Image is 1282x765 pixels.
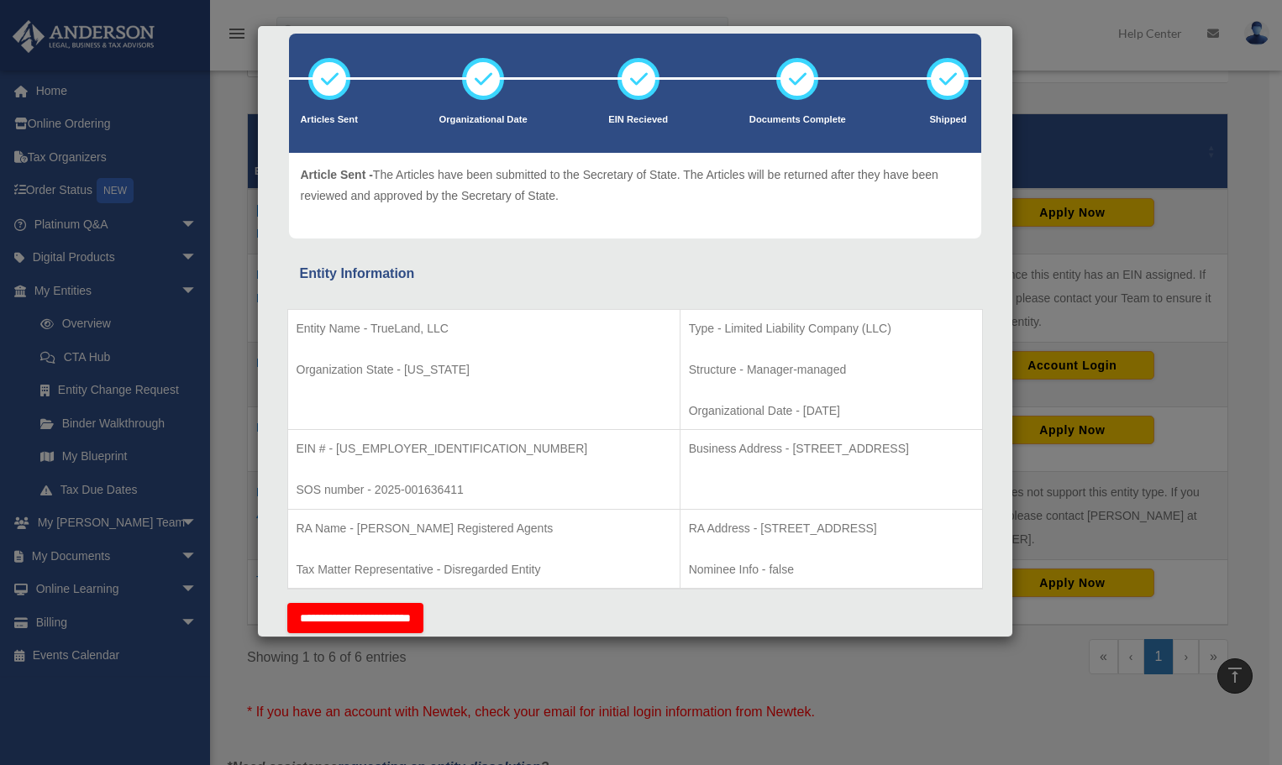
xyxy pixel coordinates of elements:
[749,112,846,128] p: Documents Complete
[689,518,974,539] p: RA Address - [STREET_ADDRESS]
[608,112,668,128] p: EIN Recieved
[300,262,970,286] div: Entity Information
[297,318,671,339] p: Entity Name - TrueLand, LLC
[297,479,671,500] p: SOS number - 2025-001636411
[689,401,974,422] p: Organizational Date - [DATE]
[297,359,671,380] p: Organization State - [US_STATE]
[689,559,974,580] p: Nominee Info - false
[927,112,969,128] p: Shipped
[297,438,671,459] p: EIN # - [US_EMPLOYER_IDENTIFICATION_NUMBER]
[439,112,528,128] p: Organizational Date
[301,168,373,181] span: Article Sent -
[689,318,974,339] p: Type - Limited Liability Company (LLC)
[689,359,974,380] p: Structure - Manager-managed
[301,112,358,128] p: Articles Sent
[301,165,969,206] p: The Articles have been submitted to the Secretary of State. The Articles will be returned after t...
[297,559,671,580] p: Tax Matter Representative - Disregarded Entity
[297,518,671,539] p: RA Name - [PERSON_NAME] Registered Agents
[689,438,974,459] p: Business Address - [STREET_ADDRESS]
